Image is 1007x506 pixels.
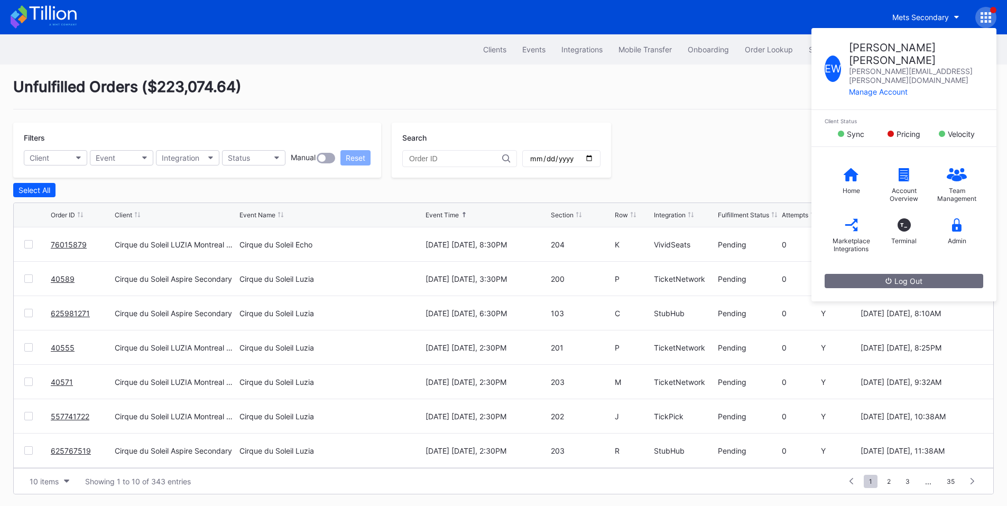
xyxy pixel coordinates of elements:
div: Cirque du Soleil LUZIA Montreal Secondary Payment Tickets [115,378,237,387]
button: Event [90,150,153,165]
div: TicketNetwork [654,378,715,387]
div: 10 items [30,477,59,486]
a: 40571 [51,378,73,387]
button: Order Lookup [737,40,801,59]
span: 3 [900,475,915,488]
div: 103 [551,309,612,318]
div: Cirque du Soleil Luzia [239,343,314,352]
div: 0 [782,309,818,318]
div: Y [821,412,857,421]
div: 0 [782,378,818,387]
div: [DATE] [DATE], 11:38AM [861,446,983,455]
div: Y [821,378,857,387]
div: Select All [19,186,50,195]
div: E W [825,56,841,82]
div: Cirque du Soleil LUZIA Montreal Secondary Payment Tickets [115,412,237,421]
div: 0 [782,240,818,249]
div: VividSeats [654,240,715,249]
a: 76015879 [51,240,87,249]
div: Search [402,133,600,142]
div: Event Time [426,211,459,219]
div: Client Status [825,118,983,124]
div: Reset [346,153,365,162]
div: 202 [551,412,612,421]
div: Event [96,153,115,162]
div: Pending [718,274,779,283]
div: Cirque du Soleil Luzia [239,378,314,387]
span: 35 [941,475,960,488]
div: StubHub [654,446,715,455]
div: Terminal [891,237,917,245]
div: Clients [483,45,506,54]
div: Mets Secondary [892,13,949,22]
div: Integration [162,153,199,162]
button: 10 items [24,474,75,489]
a: 625981271 [51,309,90,318]
div: P [615,274,651,283]
div: [DATE] [DATE], 2:30PM [426,378,548,387]
button: Onboarding [680,40,737,59]
div: Admin [948,237,966,245]
div: Mobile Transfer [618,45,672,54]
div: Section [551,211,574,219]
button: Events [514,40,553,59]
button: Clients [475,40,514,59]
div: Pending [718,412,779,421]
div: Manage Account [849,87,983,96]
div: Log Out [885,277,922,286]
div: Order ID [51,211,75,219]
div: Pending [718,309,779,318]
div: Cirque du Soleil Luzia [239,412,314,421]
div: [DATE] [DATE], 2:30PM [426,446,548,455]
div: Seasons [809,45,838,54]
div: Filters [24,133,371,142]
button: Integrations [553,40,611,59]
div: 0 [782,412,818,421]
a: 40555 [51,343,75,352]
div: Manual [291,153,316,163]
div: 201 [551,343,612,352]
div: Client [30,153,49,162]
div: Cirque du Soleil LUZIA Montreal Secondary Payment Tickets [115,240,237,249]
button: Integration [156,150,219,165]
div: [PERSON_NAME] [PERSON_NAME] [849,41,983,67]
div: [DATE] [DATE], 8:10AM [861,309,983,318]
span: 2 [882,475,896,488]
div: ... [917,477,939,486]
div: Y [821,343,857,352]
div: TicketNetwork [654,274,715,283]
button: Select All [13,183,56,197]
div: 0 [782,343,818,352]
div: Cirque du Soleil Echo [239,240,312,249]
div: Account Overview [883,187,925,203]
a: 40589 [51,274,75,283]
div: Integrations [561,45,603,54]
div: TicketNetwork [654,343,715,352]
div: Cirque du Soleil Luzia [239,309,314,318]
div: [DATE] [DATE], 9:32AM [861,378,983,387]
div: 0 [782,446,818,455]
div: Integration [654,211,686,219]
div: [DATE] [DATE], 10:38AM [861,412,983,421]
div: Unfulfilled Orders ( $223,074.64 ) [13,78,994,109]
div: 204 [551,240,612,249]
div: Event Name [239,211,275,219]
div: StubHub [654,309,715,318]
div: Onboarding [688,45,729,54]
div: Y [821,446,857,455]
button: Log Out [825,274,983,288]
div: Cirque du Soleil Aspire Secondary [115,309,237,318]
div: R [615,446,651,455]
div: Cirque du Soleil LUZIA Montreal Secondary Payment Tickets [115,343,237,352]
button: Status [222,150,285,165]
div: Attempts [782,211,808,219]
div: [DATE] [DATE], 6:30PM [426,309,548,318]
div: C [615,309,651,318]
button: Reset [340,150,371,165]
div: M [615,378,651,387]
span: 1 [864,475,877,488]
